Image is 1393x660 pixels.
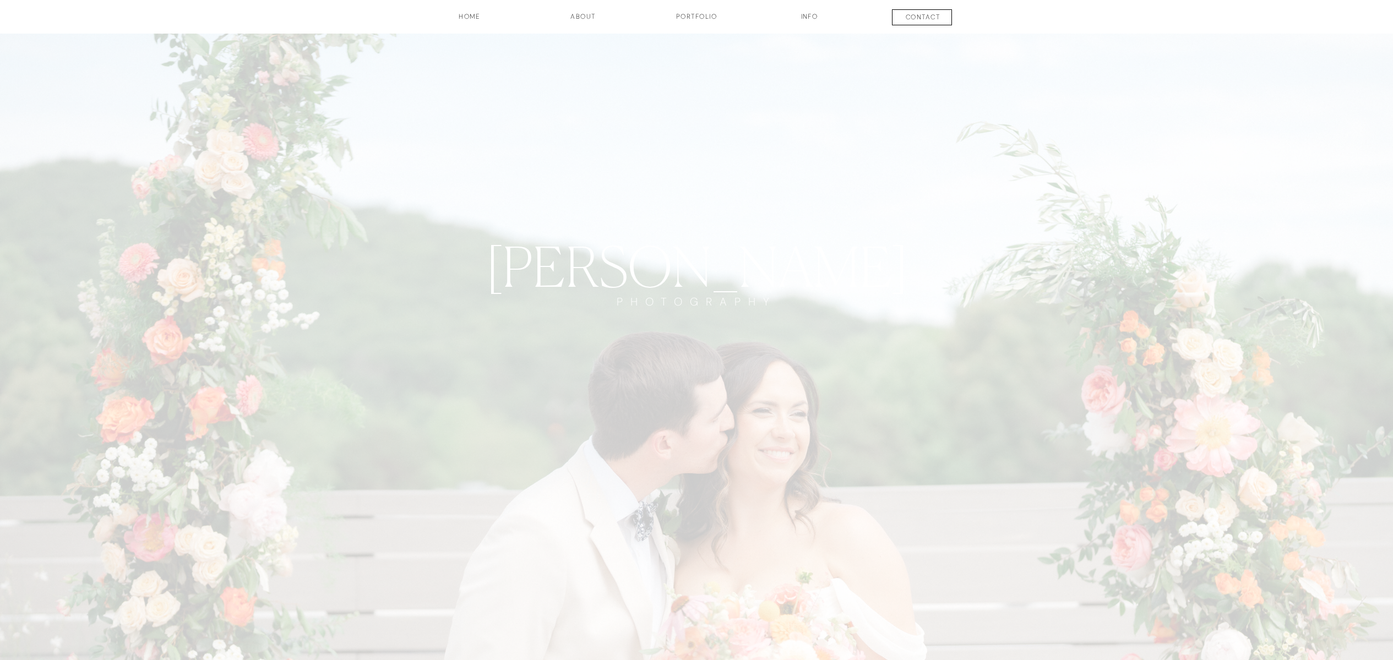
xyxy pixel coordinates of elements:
[603,295,790,329] a: PHOTOGRAPHY
[429,12,510,30] a: HOME
[882,12,964,25] a: contact
[443,234,951,295] a: [PERSON_NAME]
[556,12,611,30] a: about
[656,12,737,30] a: Portfolio
[782,12,837,30] a: INFO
